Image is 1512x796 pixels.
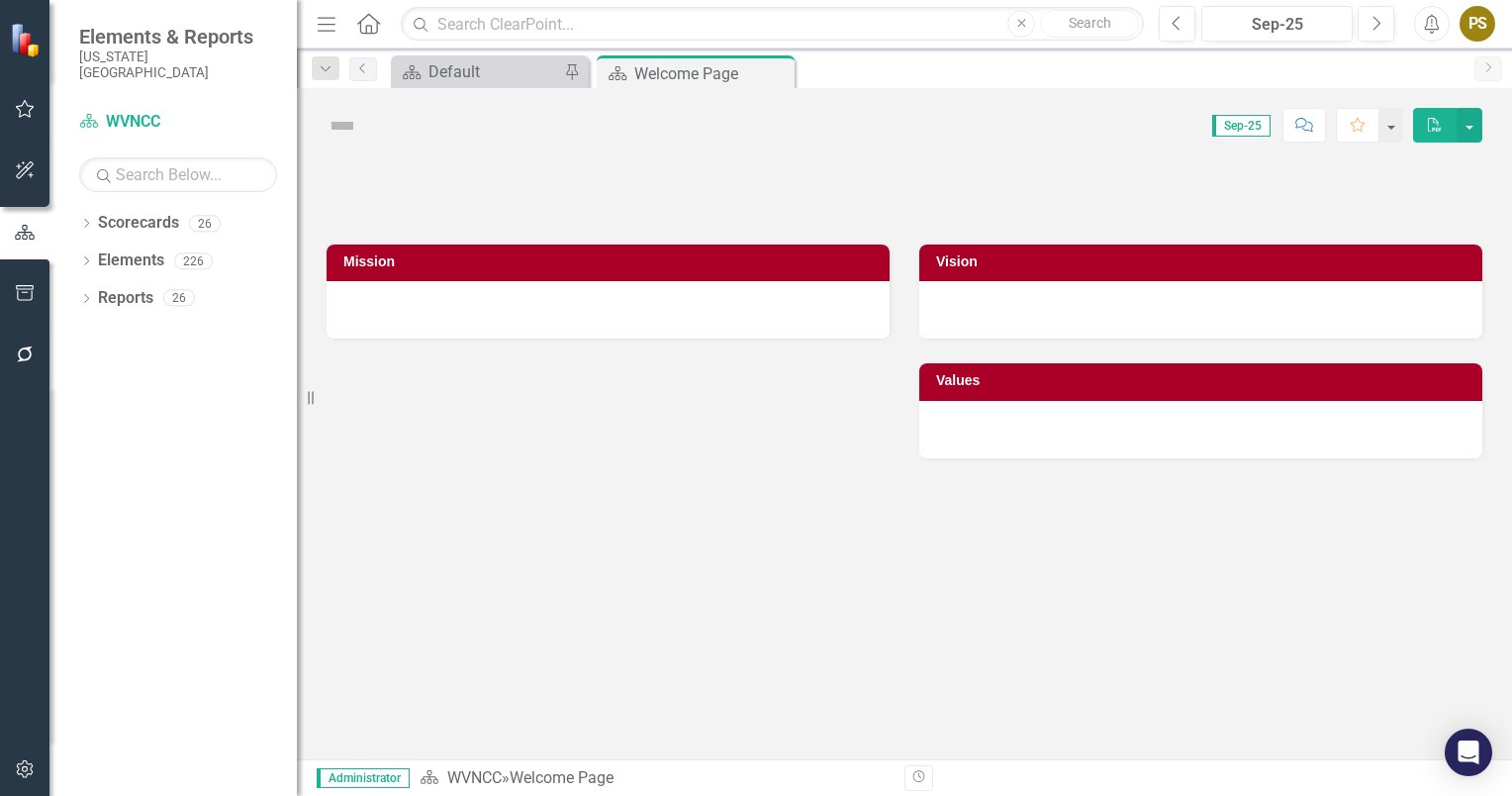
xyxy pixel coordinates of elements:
[428,59,559,84] div: Default
[1208,13,1346,37] div: Sep-25
[1445,729,1492,776] div: Open Intercom Messenger
[634,61,790,86] div: Welcome Page
[327,110,358,142] img: Not Defined
[10,22,46,57] img: ClearPoint Strategy
[1069,15,1111,31] span: Search
[396,59,559,84] a: Default
[79,157,277,192] input: Search Below...
[420,767,890,790] div: »
[1212,115,1271,137] span: Sep-25
[79,111,277,134] a: WVNCC
[936,254,1472,269] h3: Vision
[936,373,1472,388] h3: Values
[1040,10,1139,38] button: Search
[79,49,277,81] small: [US_STATE][GEOGRAPHIC_DATA]
[317,768,410,788] span: Administrator
[510,768,614,787] div: Welcome Page
[98,212,179,235] a: Scorecards
[343,254,880,269] h3: Mission
[174,252,213,269] div: 226
[79,25,277,49] span: Elements & Reports
[1201,6,1353,42] button: Sep-25
[163,290,195,307] div: 26
[1460,6,1495,42] button: PS
[98,287,153,310] a: Reports
[401,7,1144,42] input: Search ClearPoint...
[98,249,164,272] a: Elements
[447,768,502,787] a: WVNCC
[189,215,221,232] div: 26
